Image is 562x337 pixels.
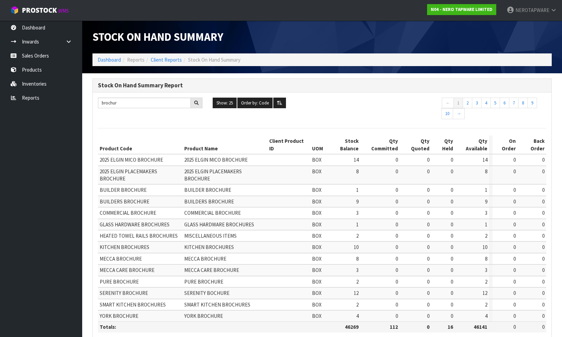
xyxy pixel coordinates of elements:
[312,267,322,273] span: BOX
[312,255,322,262] span: BOX
[396,221,398,228] span: 0
[237,98,273,109] button: Order by: Code
[542,187,545,193] span: 0
[542,157,545,163] span: 0
[184,198,234,205] span: BUILDERS BROCHURE
[427,187,429,193] span: 0
[481,98,491,109] a: 4
[451,168,453,175] span: 0
[184,301,250,308] span: SMART KITCHEN BROCHURES
[184,278,223,285] span: PURE BROCHURE
[485,187,487,193] span: 1
[312,301,322,308] span: BOX
[513,198,516,205] span: 0
[356,233,359,239] span: 2
[455,136,489,154] th: Qty Available
[58,8,69,14] small: WMS
[542,290,545,296] span: 0
[451,210,453,216] span: 0
[513,301,516,308] span: 0
[312,233,322,239] span: BOX
[427,313,429,319] span: 0
[100,313,138,319] span: YORK BROCHURE
[100,157,163,163] span: 2025 ELGIN MICO BROCHURE
[431,7,492,12] strong: N04 - NERO TAPWARE LIMITED
[483,157,487,163] span: 14
[513,157,516,163] span: 0
[100,198,149,205] span: BUILDERS BROCHURE
[356,210,359,216] span: 3
[485,255,487,262] span: 8
[463,98,472,109] a: 2
[485,233,487,239] span: 2
[100,278,139,285] span: PURE BROCHURE
[427,233,429,239] span: 0
[427,221,429,228] span: 0
[127,57,145,63] span: Reports
[451,233,453,239] span: 0
[396,187,398,193] span: 0
[184,233,237,239] span: MISCELLANEOUS ITEMS
[527,98,537,109] a: 9
[98,82,546,89] h3: Stock On Hand Summary Report
[396,313,398,319] span: 0
[542,233,545,239] span: 0
[396,168,398,175] span: 0
[451,301,453,308] span: 0
[184,290,229,296] span: SERENITY BOCHURE
[184,313,223,319] span: YORK BROCHURE
[513,210,516,216] span: 0
[448,324,453,330] strong: 16
[513,221,516,228] span: 0
[451,221,453,228] span: 0
[492,136,517,154] th: On Order
[356,301,359,308] span: 2
[451,290,453,296] span: 0
[312,157,322,163] span: BOX
[396,233,398,239] span: 0
[184,157,248,163] span: 2025 ELGIN MICO BROCHURE
[451,278,453,285] span: 0
[427,210,429,216] span: 0
[100,221,170,228] span: GLASS HARDWARE BROCHURES
[513,233,516,239] span: 0
[100,187,147,193] span: BUILDER BROCHURE
[542,255,545,262] span: 0
[451,157,453,163] span: 0
[184,267,239,273] span: MECCA CARE BROCHURE
[345,324,359,330] strong: 46269
[427,324,429,330] strong: 0
[396,301,398,308] span: 0
[151,57,182,63] a: Client Reports
[542,301,545,308] span: 0
[513,324,516,330] span: 0
[542,244,545,250] span: 0
[513,168,516,175] span: 0
[542,313,545,319] span: 0
[451,255,453,262] span: 0
[356,168,359,175] span: 8
[542,324,545,330] span: 0
[354,244,359,250] span: 10
[312,244,322,250] span: BOX
[98,57,121,63] a: Dashboard
[431,136,455,154] th: Qty Held
[451,187,453,193] span: 0
[485,278,487,285] span: 2
[325,136,360,154] th: Stock Balance
[100,255,142,262] span: MECCA BROCHURE
[184,187,231,193] span: BUILDER BROCHURE
[396,244,398,250] span: 0
[98,136,183,154] th: Product Code
[427,290,429,296] span: 0
[485,267,487,273] span: 3
[188,57,240,63] span: Stock On Hand Summary
[312,168,322,175] span: BOX
[396,157,398,163] span: 0
[451,313,453,319] span: 0
[542,267,545,273] span: 0
[100,244,149,250] span: KITCHEN BROCHURES
[513,187,516,193] span: 0
[515,7,549,13] span: NEROTAPWARE
[513,290,516,296] span: 0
